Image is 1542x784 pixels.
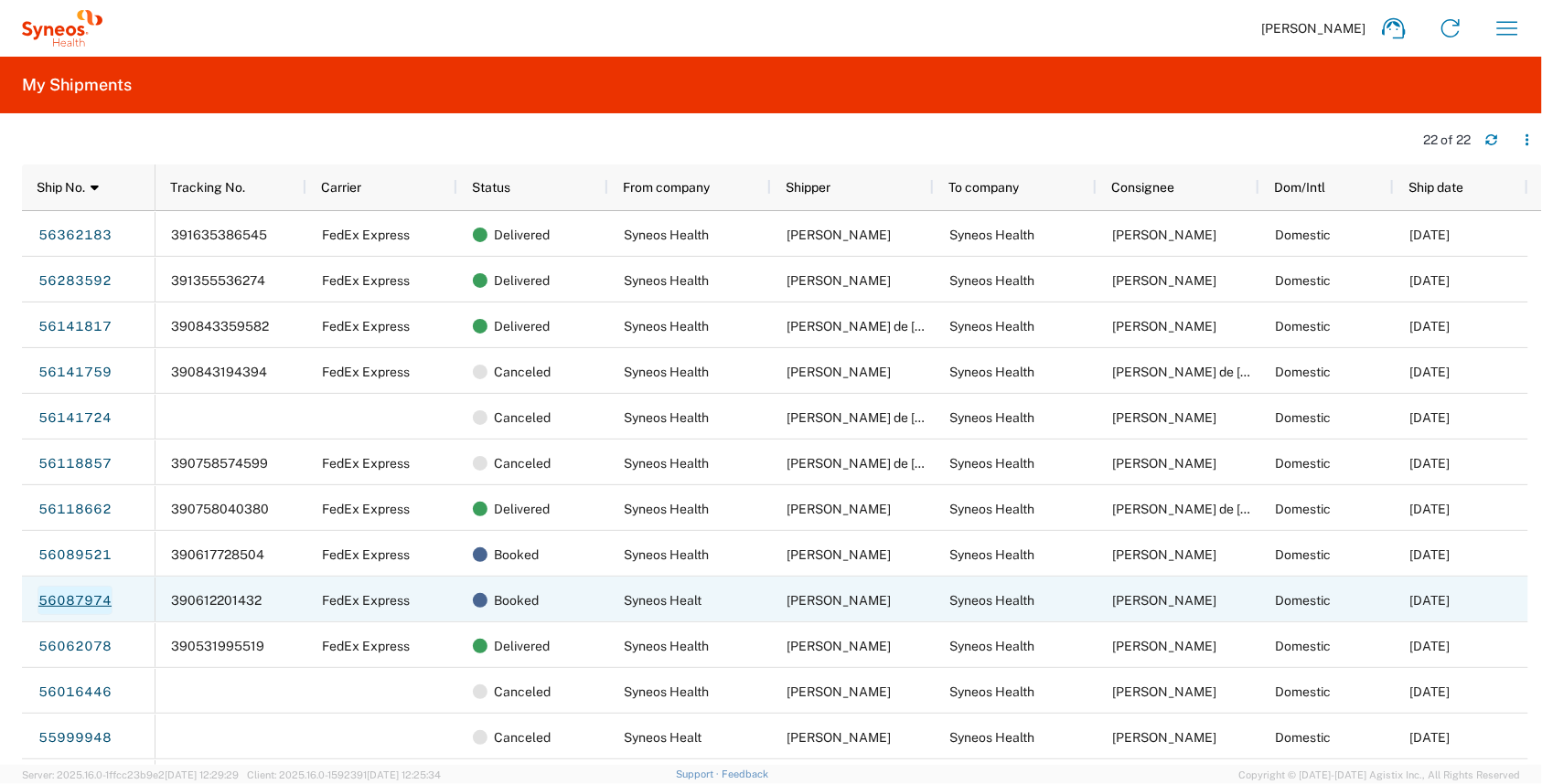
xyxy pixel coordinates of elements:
[171,639,264,653] span: 390531995519
[1423,132,1471,148] div: 22 of 22
[494,715,551,760] span: Canceled
[247,769,441,780] span: Client: 2025.16.0-1592391
[170,180,245,195] span: Tracking No.
[1274,180,1325,195] span: Dom/Intl
[322,547,410,562] span: FedEx Express
[494,440,551,486] span: Canceled
[494,623,550,669] span: Delivered
[949,547,1034,562] span: Syneos Health
[37,403,112,432] a: 56141724
[1112,639,1216,653] span: Ana Villarruel
[1112,319,1216,334] span: Mauricio Islas
[787,639,891,653] span: Mauricio Islas
[1261,20,1365,37] span: [PERSON_NAME]
[624,365,709,379] span: Syneos Health
[787,502,891,516] span: Mauricio Islas
[171,547,264,562] span: 390617728504
[1409,593,1450,608] span: 07/03/2025
[321,180,361,195] span: Carrier
[949,593,1034,608] span: Syneos Health
[494,212,550,258] span: Delivered
[37,357,112,387] a: 56141759
[1409,319,1450,334] span: 07/10/2025
[949,684,1034,699] span: Syneos Health
[494,349,551,395] span: Canceled
[37,631,112,661] a: 56062078
[787,547,891,562] span: Manuel Velazquez
[1112,410,1216,425] span: Mauricio Islas
[624,319,709,334] span: Syneos Health
[472,180,510,195] span: Status
[787,593,891,608] span: Luis Pantoja Vazquez
[949,639,1034,653] span: Syneos Health
[624,593,701,608] span: Syneos Healt
[949,273,1034,288] span: Syneos Health
[494,303,550,349] span: Delivered
[623,180,710,195] span: From company
[1275,319,1331,334] span: Domestic
[624,228,709,242] span: Syneos Health
[37,586,112,615] a: 56087974
[1112,730,1216,745] span: Mauricio Islas
[1275,456,1331,471] span: Domestic
[624,547,709,562] span: Syneos Health
[494,486,550,532] span: Delivered
[1112,273,1216,288] span: Sofia Guevara
[37,540,112,569] a: 56089521
[1275,410,1331,425] span: Domestic
[171,456,268,471] span: 390758574599
[949,410,1034,425] span: Syneos Health
[624,456,709,471] span: Syneos Health
[1275,365,1331,379] span: Domestic
[787,273,891,288] span: Mauricio Islas
[1275,547,1331,562] span: Domestic
[171,365,267,379] span: 390843194394
[37,220,112,249] a: 56362183
[624,684,709,699] span: Syneos Health
[1409,228,1450,242] span: 08/01/2025
[322,593,410,608] span: FedEx Express
[322,228,410,242] span: FedEx Express
[624,410,709,425] span: Syneos Health
[494,577,539,623] span: Booked
[624,639,709,653] span: Syneos Health
[1409,410,1450,425] span: 07/09/2025
[37,494,112,524] a: 56118662
[22,769,239,780] span: Server: 2025.16.0-1ffcc23b9e2
[1409,547,1450,562] span: 07/03/2025
[1275,593,1331,608] span: Domestic
[948,180,1019,195] span: To company
[171,228,267,242] span: 391635386545
[37,312,112,341] a: 56141817
[787,410,1015,425] span: Manuel de Jesus Rodriguez
[322,273,410,288] span: FedEx Express
[722,768,768,779] a: Feedback
[171,273,265,288] span: 391355536274
[624,502,709,516] span: Syneos Health
[1112,456,1216,471] span: Mauricio Islas
[1409,365,1450,379] span: 07/10/2025
[1275,639,1331,653] span: Domestic
[494,395,551,440] span: Canceled
[787,730,891,745] span: Luis Pantoja Vazquez
[787,228,891,242] span: Sofia Guevara
[949,456,1034,471] span: Syneos Health
[1112,547,1216,562] span: Mauricio Islas
[949,502,1034,516] span: Syneos Health
[1409,639,1450,653] span: 07/01/2025
[1275,228,1331,242] span: Domestic
[1275,684,1331,699] span: Domestic
[676,768,722,779] a: Support
[1238,767,1520,783] span: Copyright © [DATE]-[DATE] Agistix Inc., All Rights Reserved
[787,319,1015,334] span: Manuel de Jesus Rodriguez
[1409,684,1450,699] span: 06/26/2025
[171,593,262,608] span: 390612201432
[171,319,269,334] span: 390843359582
[787,456,1015,471] span: Manuel de Jesus Rodriguez
[37,266,112,295] a: 56283592
[322,319,410,334] span: FedEx Express
[367,769,441,780] span: [DATE] 12:25:34
[1112,365,1341,379] span: Manuel de Jesus Rodriguez
[1275,502,1331,516] span: Domestic
[37,677,112,706] a: 56016446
